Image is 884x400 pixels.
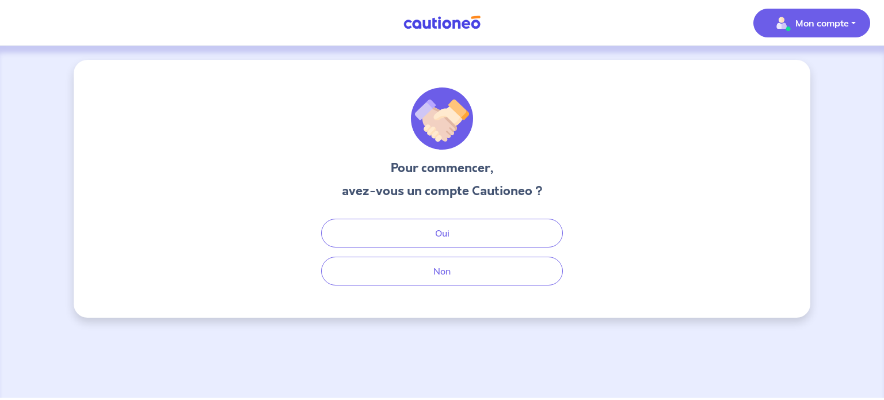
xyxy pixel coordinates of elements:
[399,16,485,30] img: Cautioneo
[342,182,543,200] h3: avez-vous un compte Cautioneo ?
[795,16,849,30] p: Mon compte
[342,159,543,177] h3: Pour commencer,
[411,87,473,150] img: illu_welcome.svg
[321,257,563,285] button: Non
[772,14,791,32] img: illu_account_valid_menu.svg
[753,9,870,37] button: illu_account_valid_menu.svgMon compte
[321,219,563,247] button: Oui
